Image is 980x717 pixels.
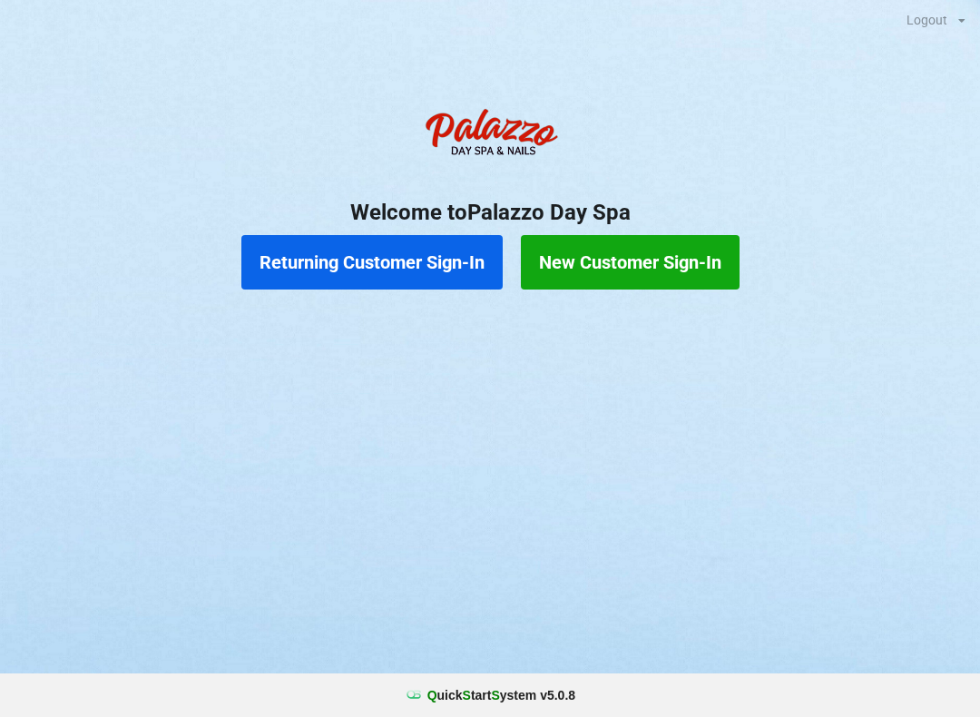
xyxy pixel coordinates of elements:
[417,99,563,172] img: PalazzoDaySpaNails-Logo.png
[906,14,947,26] div: Logout
[427,688,437,702] span: Q
[241,235,503,290] button: Returning Customer Sign-In
[491,688,499,702] span: S
[463,688,471,702] span: S
[427,686,575,704] b: uick tart ystem v 5.0.8
[405,686,423,704] img: favicon.ico
[521,235,740,290] button: New Customer Sign-In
